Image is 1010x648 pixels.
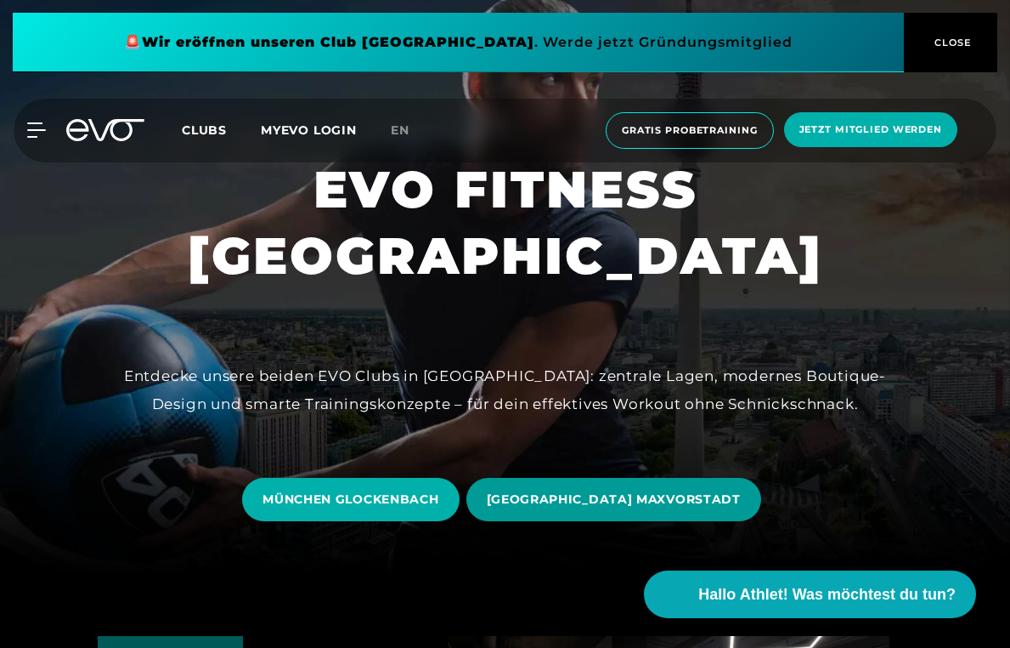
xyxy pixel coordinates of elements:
[644,571,976,618] button: Hallo Athlet! Was möchtest du tun?
[14,156,996,289] h1: EVO FITNESS [GEOGRAPHIC_DATA]
[904,13,997,72] button: CLOSE
[391,121,430,140] a: en
[601,112,779,149] a: Gratis Probetraining
[182,122,261,138] a: Clubs
[242,465,466,534] a: MÜNCHEN GLOCKENBACH
[261,122,357,138] a: MYEVO LOGIN
[262,491,438,509] span: MÜNCHEN GLOCKENBACH
[487,491,741,509] span: [GEOGRAPHIC_DATA] MAXVORSTADT
[779,112,962,149] a: Jetzt Mitglied werden
[123,362,888,418] div: Entdecke unsere beiden EVO Clubs in [GEOGRAPHIC_DATA]: zentrale Lagen, modernes Boutique-Design u...
[622,123,758,138] span: Gratis Probetraining
[930,35,972,50] span: CLOSE
[466,465,768,534] a: [GEOGRAPHIC_DATA] MAXVORSTADT
[698,583,956,606] span: Hallo Athlet! Was möchtest du tun?
[799,122,942,137] span: Jetzt Mitglied werden
[182,122,227,138] span: Clubs
[391,122,409,138] span: en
